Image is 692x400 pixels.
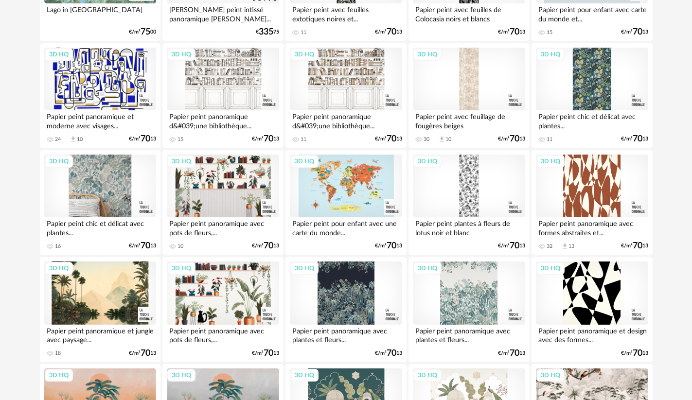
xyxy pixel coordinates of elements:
[290,262,319,275] div: 3D HQ
[510,350,519,357] span: 70
[44,3,156,23] div: Lago in [GEOGRAPHIC_DATA]
[408,43,529,148] a: 3D HQ Papier peint avec feuillage de fougères beiges 30 Download icon 10 €/m²7013
[547,136,552,143] div: 11
[621,350,648,357] div: €/m² 13
[290,155,319,168] div: 3D HQ
[413,262,442,275] div: 3D HQ
[290,110,402,130] div: Papier peint panoramique d&#039;une bibliothèque...
[561,243,568,250] span: Download icon
[438,136,445,143] span: Download icon
[301,136,306,143] div: 11
[167,325,279,344] div: Papier peint panoramique avec pots de fleurs,...
[301,29,306,36] div: 11
[536,155,565,168] div: 3D HQ
[167,110,279,130] div: Papier peint panoramique d&#039;une bibliothèque...
[141,29,150,35] span: 75
[536,3,648,23] div: Papier peint pour enfant avec carte du monde et...
[259,29,273,35] span: 335
[162,150,283,255] a: 3D HQ Papier peint panoramique avec pots de fleurs,... 10 €/m²7013
[536,217,648,237] div: Papier peint panoramique avec formes abstraites et...
[536,48,565,61] div: 3D HQ
[256,29,279,35] div: € 75
[536,369,565,382] div: 3D HQ
[536,110,648,130] div: Papier peint chic et délicat avec plantes...
[45,262,73,275] div: 3D HQ
[387,29,396,35] span: 70
[498,136,525,142] div: €/m² 13
[290,3,402,23] div: Papier peint avec feuilles extotiques noires et...
[129,243,156,249] div: €/m² 13
[252,136,279,142] div: €/m² 13
[45,369,73,382] div: 3D HQ
[413,3,525,23] div: Papier peint avec feuilles de Colocasia noirs et blancs
[375,350,402,357] div: €/m² 13
[621,243,648,249] div: €/m² 13
[40,257,160,362] a: 3D HQ Papier peint panoramique et jungle avec paysage... 18 €/m²7013
[285,43,406,148] a: 3D HQ Papier peint panoramique d&#039;une bibliothèque... 11 €/m²7013
[285,257,406,362] a: 3D HQ Papier peint panoramique avec plantes et fleurs... €/m²7013
[44,110,156,130] div: Papier peint panoramique et moderne avec visages...
[547,243,552,250] div: 32
[510,136,519,142] span: 70
[413,369,442,382] div: 3D HQ
[387,243,396,249] span: 70
[264,136,273,142] span: 70
[510,29,519,35] span: 70
[375,136,402,142] div: €/m² 13
[498,29,525,35] div: €/m² 13
[532,257,652,362] a: 3D HQ Papier peint panoramique et design avec des formes... €/m²7013
[633,29,642,35] span: 70
[633,350,642,357] span: 70
[167,217,279,237] div: Papier peint panoramique avec pots de fleurs,...
[536,262,565,275] div: 3D HQ
[55,136,61,143] div: 24
[633,136,642,142] span: 70
[290,325,402,344] div: Papier peint panoramique avec plantes et fleurs...
[424,136,429,143] div: 30
[413,217,525,237] div: Papier peint plantes à fleurs de lotus noir et blanc
[413,48,442,61] div: 3D HQ
[44,325,156,344] div: Papier peint panoramique et jungle avec paysage...
[70,136,77,143] span: Download icon
[621,136,648,142] div: €/m² 13
[55,350,61,357] div: 18
[141,350,150,357] span: 70
[129,350,156,357] div: €/m² 13
[44,217,156,237] div: Papier peint chic et délicat avec plantes...
[568,243,574,250] div: 13
[387,350,396,357] span: 70
[177,243,183,250] div: 10
[129,29,156,35] div: €/m² 00
[290,48,319,61] div: 3D HQ
[413,325,525,344] div: Papier peint panoramique avec plantes et fleurs...
[408,150,529,255] a: 3D HQ Papier peint plantes à fleurs de lotus noir et blanc €/m²7013
[40,150,160,255] a: 3D HQ Papier peint chic et délicat avec plantes... 16 €/m²7013
[45,48,73,61] div: 3D HQ
[167,48,195,61] div: 3D HQ
[547,29,552,36] div: 15
[285,150,406,255] a: 3D HQ Papier peint pour enfant avec une carte du monde... €/m²7013
[167,262,195,275] div: 3D HQ
[177,136,183,143] div: 15
[290,369,319,382] div: 3D HQ
[167,3,279,23] div: [PERSON_NAME] peint intissé panoramique [PERSON_NAME]...
[387,136,396,142] span: 70
[167,369,195,382] div: 3D HQ
[162,257,283,362] a: 3D HQ Papier peint panoramique avec pots de fleurs,... €/m²7013
[375,29,402,35] div: €/m² 13
[141,243,150,249] span: 70
[77,136,83,143] div: 10
[141,136,150,142] span: 70
[633,243,642,249] span: 70
[445,136,451,143] div: 10
[498,243,525,249] div: €/m² 13
[167,155,195,168] div: 3D HQ
[252,350,279,357] div: €/m² 13
[536,325,648,344] div: Papier peint panoramique et design avec des formes...
[621,29,648,35] div: €/m² 13
[532,43,652,148] a: 3D HQ Papier peint chic et délicat avec plantes... 11 €/m²7013
[45,155,73,168] div: 3D HQ
[498,350,525,357] div: €/m² 13
[264,350,273,357] span: 70
[264,243,273,249] span: 70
